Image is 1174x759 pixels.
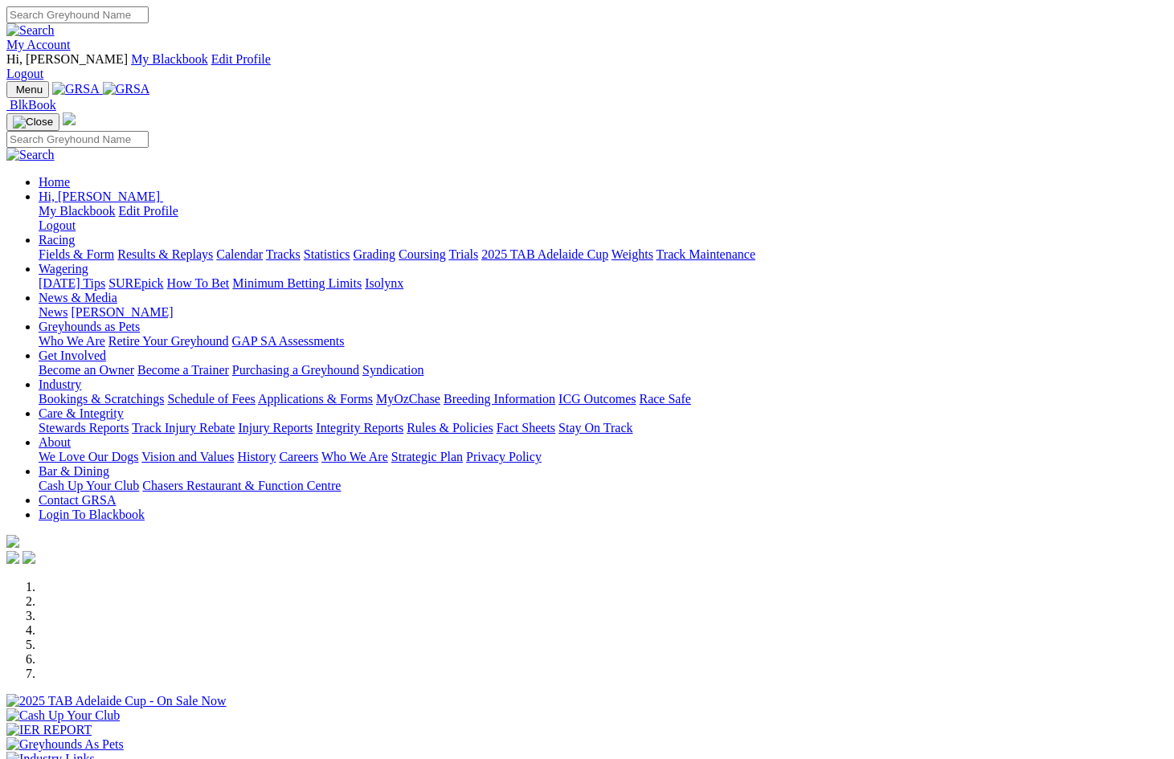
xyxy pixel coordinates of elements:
[237,450,276,463] a: History
[39,204,1168,233] div: Hi, [PERSON_NAME]
[39,218,76,232] a: Logout
[39,435,71,449] a: About
[362,363,423,377] a: Syndication
[39,377,81,391] a: Industry
[279,450,318,463] a: Careers
[391,450,463,463] a: Strategic Plan
[13,116,53,129] img: Close
[232,334,345,348] a: GAP SA Assessments
[39,392,164,406] a: Bookings & Scratchings
[657,247,755,261] a: Track Maintenance
[39,349,106,362] a: Get Involved
[71,305,173,319] a: [PERSON_NAME]
[6,23,55,38] img: Search
[39,334,1168,349] div: Greyhounds as Pets
[10,98,56,112] span: BlkBook
[6,52,128,66] span: Hi, [PERSON_NAME]
[39,450,1168,464] div: About
[132,421,235,435] a: Track Injury Rebate
[137,363,229,377] a: Become a Trainer
[558,421,632,435] a: Stay On Track
[39,320,140,333] a: Greyhounds as Pets
[52,82,100,96] img: GRSA
[39,363,1168,377] div: Get Involved
[103,82,150,96] img: GRSA
[266,247,301,261] a: Tracks
[6,708,120,723] img: Cash Up Your Club
[407,421,493,435] a: Rules & Policies
[466,450,542,463] a: Privacy Policy
[6,131,149,148] input: Search
[232,363,359,377] a: Purchasing a Greyhound
[238,421,313,435] a: Injury Reports
[39,276,1168,291] div: Wagering
[444,392,555,406] a: Breeding Information
[142,479,341,492] a: Chasers Restaurant & Function Centre
[167,276,230,290] a: How To Bet
[6,148,55,162] img: Search
[6,551,19,564] img: facebook.svg
[6,113,59,131] button: Toggle navigation
[258,392,373,406] a: Applications & Forms
[216,247,263,261] a: Calendar
[16,84,43,96] span: Menu
[39,204,116,218] a: My Blackbook
[39,305,1168,320] div: News & Media
[354,247,395,261] a: Grading
[211,52,271,66] a: Edit Profile
[39,406,124,420] a: Care & Integrity
[39,508,145,521] a: Login To Blackbook
[119,204,178,218] a: Edit Profile
[316,421,403,435] a: Integrity Reports
[39,479,1168,493] div: Bar & Dining
[39,392,1168,406] div: Industry
[232,276,362,290] a: Minimum Betting Limits
[304,247,350,261] a: Statistics
[39,450,138,463] a: We Love Our Dogs
[365,276,403,290] a: Isolynx
[39,479,139,492] a: Cash Up Your Club
[22,551,35,564] img: twitter.svg
[39,262,88,275] a: Wagering
[39,247,1168,262] div: Racing
[39,464,109,478] a: Bar & Dining
[141,450,234,463] a: Vision and Values
[131,52,208,66] a: My Blackbook
[612,247,653,261] a: Weights
[558,392,636,406] a: ICG Outcomes
[39,363,134,377] a: Become an Owner
[39,493,116,507] a: Contact GRSA
[39,247,114,261] a: Fields & Form
[399,247,446,261] a: Coursing
[167,392,255,406] a: Schedule of Fees
[39,334,105,348] a: Who We Are
[6,694,227,708] img: 2025 TAB Adelaide Cup - On Sale Now
[497,421,555,435] a: Fact Sheets
[117,247,213,261] a: Results & Replays
[6,81,49,98] button: Toggle navigation
[448,247,478,261] a: Trials
[39,421,1168,435] div: Care & Integrity
[376,392,440,406] a: MyOzChase
[6,98,56,112] a: BlkBook
[6,38,71,51] a: My Account
[6,535,19,548] img: logo-grsa-white.png
[108,276,163,290] a: SUREpick
[6,6,149,23] input: Search
[39,276,105,290] a: [DATE] Tips
[6,67,43,80] a: Logout
[39,190,163,203] a: Hi, [PERSON_NAME]
[639,392,690,406] a: Race Safe
[6,723,92,737] img: IER REPORT
[39,190,160,203] span: Hi, [PERSON_NAME]
[6,52,1168,81] div: My Account
[63,112,76,125] img: logo-grsa-white.png
[481,247,608,261] a: 2025 TAB Adelaide Cup
[6,737,124,752] img: Greyhounds As Pets
[39,175,70,189] a: Home
[39,305,67,319] a: News
[108,334,229,348] a: Retire Your Greyhound
[39,421,129,435] a: Stewards Reports
[39,291,117,304] a: News & Media
[39,233,75,247] a: Racing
